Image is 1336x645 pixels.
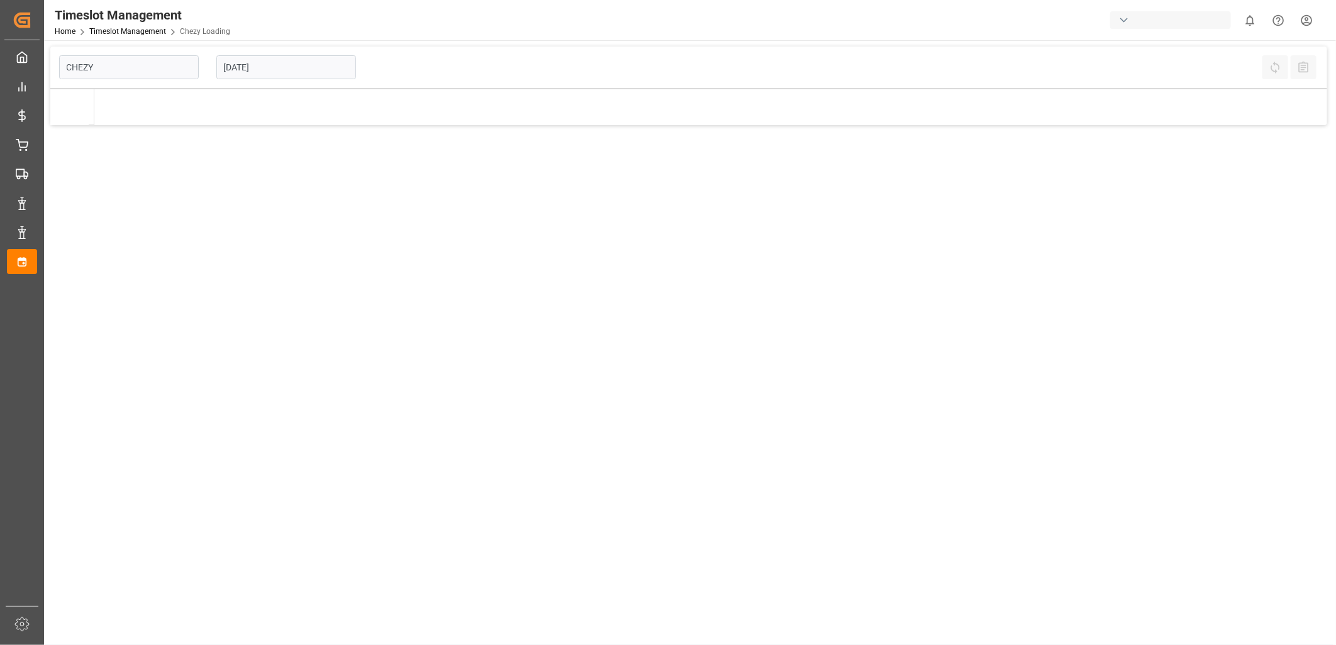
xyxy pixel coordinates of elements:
button: Help Center [1264,6,1293,35]
div: Timeslot Management [55,6,230,25]
input: Type to search/select [59,55,199,79]
input: DD-MM-YYYY [216,55,356,79]
a: Timeslot Management [89,27,166,36]
a: Home [55,27,75,36]
button: show 0 new notifications [1236,6,1264,35]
